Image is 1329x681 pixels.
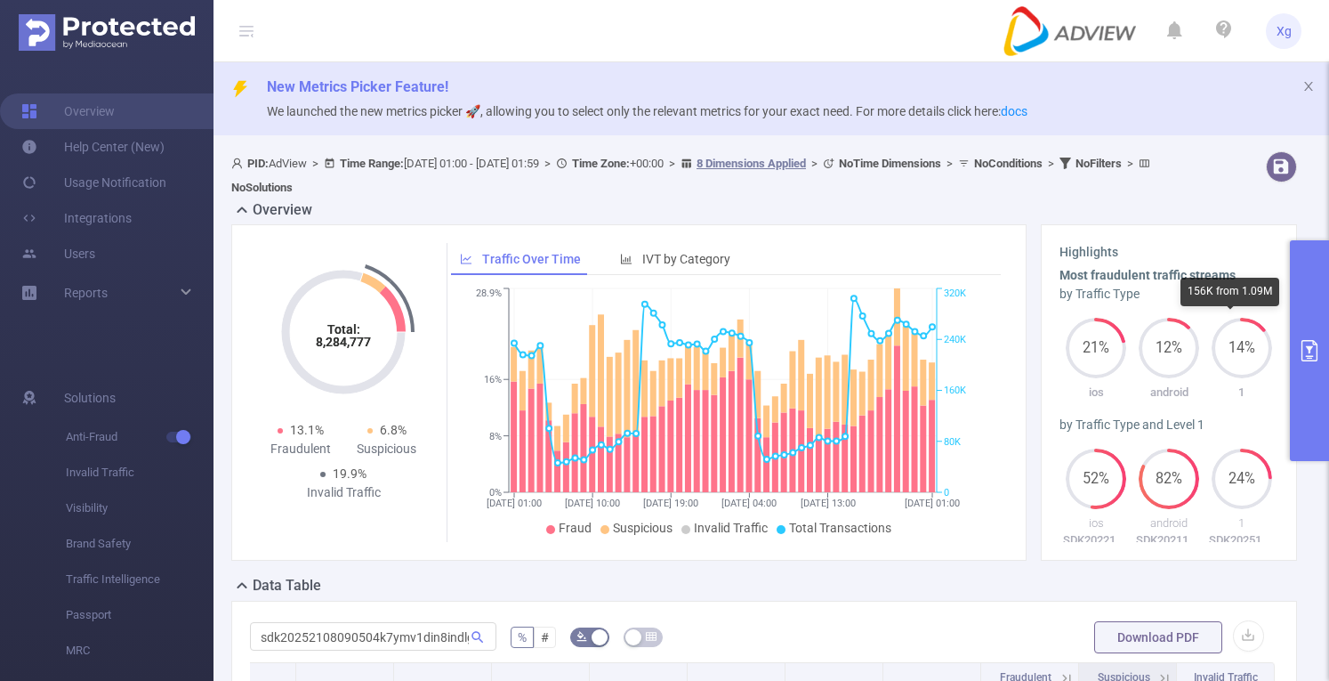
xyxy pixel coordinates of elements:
[572,157,630,170] b: Time Zone:
[1075,157,1122,170] b: No Filters
[231,157,1155,194] span: AdView [DATE] 01:00 - [DATE] 01:59 +00:00
[1059,285,1277,304] div: by Traffic Type
[21,165,166,200] a: Usage Notification
[806,157,823,170] span: >
[66,455,213,490] span: Invalid Traffic
[343,440,430,458] div: Suspicious
[1043,157,1059,170] span: >
[316,335,371,349] tspan: 8,284,777
[333,466,366,481] span: 19.9%
[905,498,960,509] tspan: [DATE] 01:00
[1132,531,1205,549] p: SDK20211312010530zxrruan0435rnvp
[1059,531,1132,549] p: SDK20221712050410xhhnonnqqwbv3yi
[487,498,542,509] tspan: [DATE] 01:00
[64,380,116,416] span: Solutions
[1094,621,1222,653] button: Download PDF
[941,157,958,170] span: >
[1277,13,1292,49] span: Xg
[1180,278,1279,306] div: 156K from 1.09M
[518,630,527,645] span: %
[664,157,681,170] span: >
[476,288,502,300] tspan: 28.9%
[721,498,777,509] tspan: [DATE] 04:00
[267,78,448,95] span: New Metrics Picker Feature!
[944,436,961,448] tspan: 80K
[1066,341,1126,355] span: 21%
[944,288,966,300] tspan: 320K
[290,423,324,437] span: 13.1%
[613,521,673,535] span: Suspicious
[482,252,581,266] span: Traffic Over Time
[21,200,132,236] a: Integrations
[944,385,966,397] tspan: 160K
[1205,515,1278,532] p: 1
[1001,104,1027,118] a: docs
[642,252,730,266] span: IVT by Category
[1302,80,1315,93] i: icon: close
[1205,531,1278,549] p: SDK20251418020317oc3ce06vlcj3wya
[267,104,1027,118] span: We launched the new metrics picker 🚀, allowing you to select only the relevant metrics for your e...
[1132,515,1205,532] p: android
[539,157,556,170] span: >
[694,521,768,535] span: Invalid Traffic
[21,129,165,165] a: Help Center (New)
[64,286,108,300] span: Reports
[1132,384,1205,401] p: android
[1212,472,1272,486] span: 24%
[489,487,502,499] tspan: 0%
[1302,77,1315,96] button: icon: close
[247,157,269,170] b: PID:
[460,253,472,265] i: icon: line-chart
[1059,268,1236,282] b: Most fraudulent traffic streams
[1122,157,1139,170] span: >
[66,633,213,669] span: MRC
[1139,341,1199,355] span: 12%
[19,14,195,51] img: Protected Media
[1059,384,1132,401] p: ios
[21,236,95,272] a: Users
[231,158,247,169] i: icon: user
[231,80,249,98] i: icon: thunderbolt
[646,631,656,642] i: icon: table
[576,631,587,642] i: icon: bg-colors
[231,181,293,194] b: No Solutions
[66,562,213,597] span: Traffic Intelligence
[250,622,496,651] input: Search...
[1059,515,1132,532] p: ios
[66,419,213,455] span: Anti-Fraud
[301,483,387,502] div: Invalid Traffic
[974,157,1043,170] b: No Conditions
[559,521,592,535] span: Fraud
[1205,384,1278,401] p: 1
[565,498,620,509] tspan: [DATE] 10:00
[620,253,632,265] i: icon: bar-chart
[307,157,324,170] span: >
[789,521,891,535] span: Total Transactions
[66,597,213,633] span: Passport
[21,93,115,129] a: Overview
[340,157,404,170] b: Time Range:
[327,322,360,336] tspan: Total:
[380,423,407,437] span: 6.8%
[1139,472,1199,486] span: 82%
[257,440,343,458] div: Fraudulent
[484,374,502,385] tspan: 16%
[839,157,941,170] b: No Time Dimensions
[253,199,312,221] h2: Overview
[944,334,966,345] tspan: 240K
[1066,472,1126,486] span: 52%
[1212,341,1272,355] span: 14%
[541,630,549,645] span: #
[66,526,213,562] span: Brand Safety
[697,157,806,170] u: 8 Dimensions Applied
[489,431,502,442] tspan: 8%
[801,498,856,509] tspan: [DATE] 13:00
[1059,416,1277,434] div: by Traffic Type and Level 1
[253,575,321,596] h2: Data Table
[1059,243,1277,262] h3: Highlights
[643,498,698,509] tspan: [DATE] 19:00
[66,490,213,526] span: Visibility
[64,275,108,311] a: Reports
[944,487,949,499] tspan: 0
